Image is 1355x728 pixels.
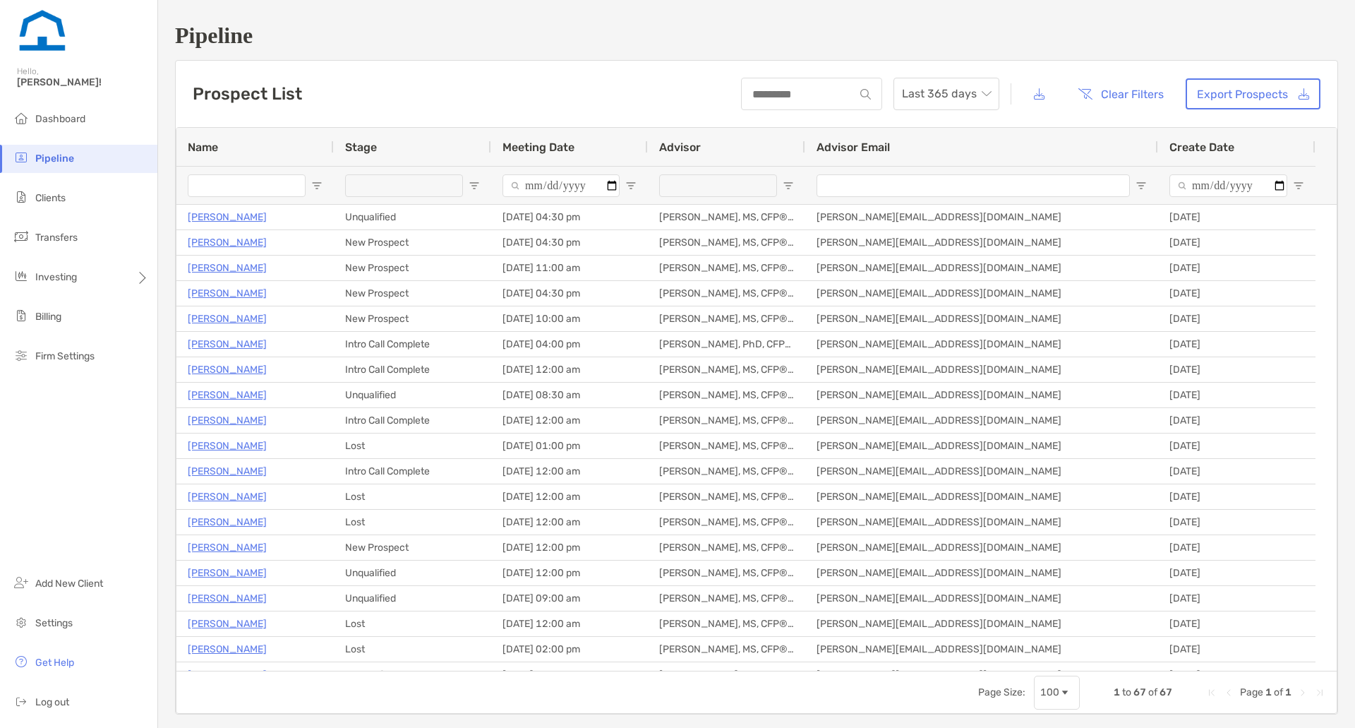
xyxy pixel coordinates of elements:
[648,383,805,407] div: [PERSON_NAME], MS, CFP®, CFA®, AFC®
[805,408,1158,433] div: [PERSON_NAME][EMAIL_ADDRESS][DOMAIN_NAME]
[1158,434,1315,458] div: [DATE]
[188,640,267,658] a: [PERSON_NAME]
[188,437,267,455] a: [PERSON_NAME]
[1040,686,1059,698] div: 100
[334,637,491,662] div: Lost
[1158,561,1315,585] div: [DATE]
[805,611,1158,636] div: [PERSON_NAME][EMAIL_ADDRESS][DOMAIN_NAME]
[188,208,267,226] a: [PERSON_NAME]
[491,332,648,357] div: [DATE] 04:00 pm
[188,386,267,404] a: [PERSON_NAME]
[648,586,805,611] div: [PERSON_NAME], MS, CFP®, CFA®, AFC®
[648,510,805,535] div: [PERSON_NAME], MS, CFP®, CFA®, AFC®
[1034,676,1080,710] div: Page Size
[1223,687,1234,698] div: Previous Page
[491,357,648,382] div: [DATE] 12:00 am
[334,306,491,331] div: New Prospect
[805,205,1158,229] div: [PERSON_NAME][EMAIL_ADDRESS][DOMAIN_NAME]
[1158,205,1315,229] div: [DATE]
[188,234,267,251] p: [PERSON_NAME]
[188,463,267,480] a: [PERSON_NAME]
[334,434,491,458] div: Lost
[35,696,69,708] span: Log out
[334,484,491,509] div: Lost
[1122,686,1131,698] span: to
[188,590,267,607] p: [PERSON_NAME]
[188,310,267,328] a: [PERSON_NAME]
[188,488,267,506] a: [PERSON_NAME]
[648,357,805,382] div: [PERSON_NAME], MS, CFP®, CFA®, AFC®
[902,78,991,109] span: Last 365 days
[805,459,1158,484] div: [PERSON_NAME][EMAIL_ADDRESS][DOMAIN_NAME]
[502,174,620,197] input: Meeting Date Filter Input
[13,109,30,126] img: dashboard icon
[1169,141,1234,154] span: Create Date
[345,141,377,154] span: Stage
[13,347,30,364] img: firm-settings icon
[805,357,1158,382] div: [PERSON_NAME][EMAIL_ADDRESS][DOMAIN_NAME]
[17,6,68,56] img: Zoe Logo
[805,230,1158,255] div: [PERSON_NAME][EMAIL_ADDRESS][DOMAIN_NAME]
[659,141,701,154] span: Advisor
[1285,686,1291,698] span: 1
[648,205,805,229] div: [PERSON_NAME], MS, CFP®, CFA®, AFC®
[860,89,871,100] img: input icon
[805,637,1158,662] div: [PERSON_NAME][EMAIL_ADDRESS][DOMAIN_NAME]
[1158,459,1315,484] div: [DATE]
[1314,687,1325,698] div: Last Page
[188,141,218,154] span: Name
[334,230,491,255] div: New Prospect
[491,408,648,433] div: [DATE] 12:00 am
[13,574,30,591] img: add_new_client icon
[334,357,491,382] div: Intro Call Complete
[1158,637,1315,662] div: [DATE]
[188,361,267,378] a: [PERSON_NAME]
[334,611,491,636] div: Lost
[1186,78,1320,109] a: Export Prospects
[334,256,491,280] div: New Prospect
[188,564,267,582] a: [PERSON_NAME]
[1158,281,1315,306] div: [DATE]
[188,174,306,197] input: Name Filter Input
[1158,611,1315,636] div: [DATE]
[805,281,1158,306] div: [PERSON_NAME][EMAIL_ADDRESS][DOMAIN_NAME]
[817,141,890,154] span: Advisor Email
[491,459,648,484] div: [DATE] 12:00 am
[648,459,805,484] div: [PERSON_NAME], MS, CFP®, CFA®, AFC®
[35,657,74,669] span: Get Help
[491,434,648,458] div: [DATE] 01:00 pm
[1158,256,1315,280] div: [DATE]
[17,76,149,88] span: [PERSON_NAME]!
[35,578,103,590] span: Add New Client
[805,586,1158,611] div: [PERSON_NAME][EMAIL_ADDRESS][DOMAIN_NAME]
[1265,686,1272,698] span: 1
[13,268,30,285] img: investing icon
[648,281,805,306] div: [PERSON_NAME], MS, CFP®, CFA®, AFC®
[491,306,648,331] div: [DATE] 10:00 am
[334,281,491,306] div: New Prospect
[491,637,648,662] div: [DATE] 02:00 pm
[1206,687,1217,698] div: First Page
[502,141,574,154] span: Meeting Date
[188,615,267,633] p: [PERSON_NAME]
[188,335,267,353] p: [PERSON_NAME]
[491,662,648,687] div: [DATE] 01:30 pm
[13,653,30,670] img: get-help icon
[188,259,267,277] a: [PERSON_NAME]
[1158,357,1315,382] div: [DATE]
[188,285,267,302] a: [PERSON_NAME]
[35,617,73,629] span: Settings
[1158,332,1315,357] div: [DATE]
[648,230,805,255] div: [PERSON_NAME], MS, CFP®, CFA®, AFC®
[13,307,30,324] img: billing icon
[1148,686,1157,698] span: of
[334,510,491,535] div: Lost
[491,281,648,306] div: [DATE] 04:30 pm
[648,332,805,357] div: [PERSON_NAME], PhD, CFP®, CFA
[648,408,805,433] div: [PERSON_NAME], MS, CFP®, CFA®, AFC®
[1160,686,1172,698] span: 67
